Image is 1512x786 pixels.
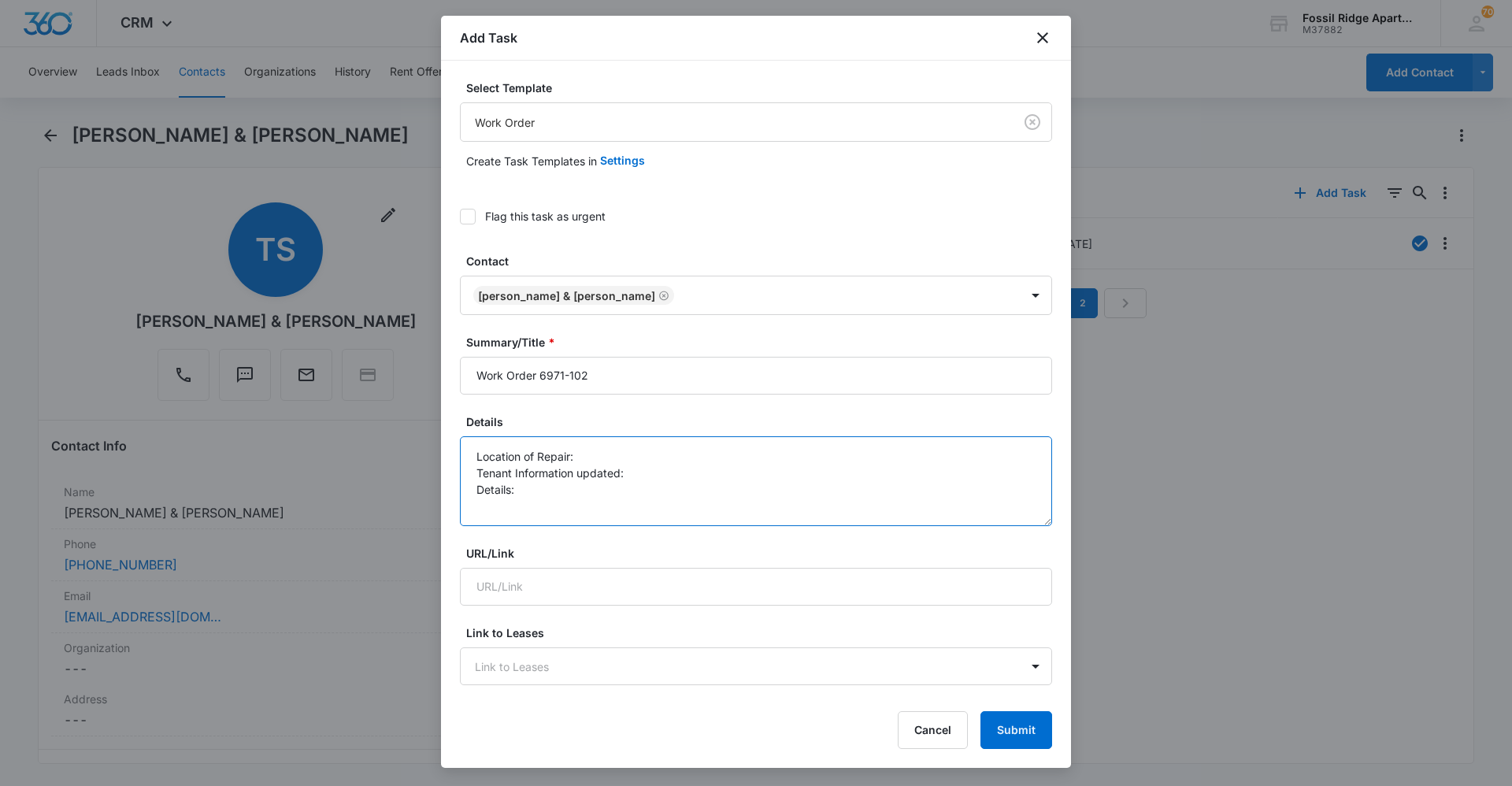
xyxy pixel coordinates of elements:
[478,289,655,302] div: [PERSON_NAME] & [PERSON_NAME]
[1033,28,1052,47] button: close
[466,334,1058,350] label: Summary/Title
[460,28,517,47] h1: Add Task
[466,413,1058,430] label: Details
[466,625,1058,641] label: Link to Leases
[460,357,1052,395] input: Summary/Title
[466,691,1052,708] p: Begin typing to search for projects to link to this task (optional).
[655,290,669,301] div: Remove Tyler Samuel & Brittany Samuel
[466,153,597,169] p: Create Task Templates in
[898,711,968,749] button: Cancel
[466,80,1058,96] label: Select Template
[460,568,1052,606] input: URL/Link
[460,436,1052,526] textarea: Location of Repair: Tenant Information updated: Details:
[485,208,606,224] div: Flag this task as urgent
[1020,109,1045,135] button: Clear
[466,545,1058,562] label: URL/Link
[600,142,645,180] button: Settings
[980,711,1052,749] button: Submit
[466,253,1058,269] label: Contact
